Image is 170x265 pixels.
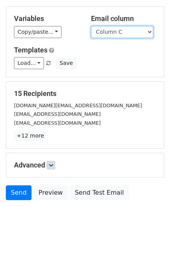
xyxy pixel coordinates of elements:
[14,103,142,108] small: [DOMAIN_NAME][EMAIL_ADDRESS][DOMAIN_NAME]
[6,185,32,200] a: Send
[91,14,156,23] h5: Email column
[14,131,47,141] a: +12 more
[14,89,156,98] h5: 15 Recipients
[14,161,156,169] h5: Advanced
[70,185,129,200] a: Send Test Email
[14,120,101,126] small: [EMAIL_ADDRESS][DOMAIN_NAME]
[14,26,61,38] a: Copy/paste...
[56,57,76,69] button: Save
[14,14,79,23] h5: Variables
[33,185,68,200] a: Preview
[14,111,101,117] small: [EMAIL_ADDRESS][DOMAIN_NAME]
[14,57,44,69] a: Load...
[14,46,47,54] a: Templates
[131,228,170,265] iframe: Chat Widget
